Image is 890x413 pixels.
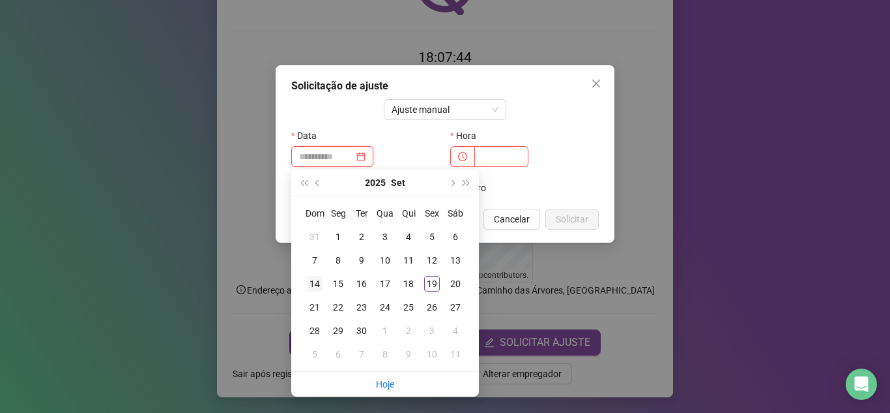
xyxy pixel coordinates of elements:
div: 5 [424,229,440,245]
td: 2025-09-14 [303,272,326,296]
th: Sáb [444,202,467,225]
td: 2025-10-07 [350,343,373,366]
th: Sex [420,202,444,225]
div: Solicitação de ajuste [291,78,599,94]
td: 2025-09-23 [350,296,373,319]
div: 29 [330,323,346,339]
div: 18 [401,276,416,292]
div: 26 [424,299,440,315]
button: Solicitar [545,209,599,230]
span: close [591,78,601,89]
td: 2025-10-05 [303,343,326,366]
td: 2025-09-05 [420,225,444,249]
button: month panel [391,170,405,196]
td: 2025-10-06 [326,343,350,366]
div: 30 [354,323,369,339]
td: 2025-09-20 [444,272,467,296]
td: 2025-09-08 [326,249,350,272]
div: 24 [377,299,393,315]
th: Dom [303,202,326,225]
div: 1 [377,323,393,339]
div: 19 [424,276,440,292]
button: prev-year [311,170,325,196]
label: Data [291,125,325,146]
button: next-year [444,170,459,196]
div: 10 [377,252,393,268]
div: 13 [448,252,463,268]
td: 2025-10-03 [420,319,444,343]
td: 2025-09-21 [303,296,326,319]
div: 6 [330,346,346,362]
div: 12 [424,252,440,268]
td: 2025-10-02 [397,319,420,343]
td: 2025-09-09 [350,249,373,272]
td: 2025-09-30 [350,319,373,343]
div: 10 [424,346,440,362]
div: 11 [401,252,416,268]
td: 2025-09-18 [397,272,420,296]
div: 4 [448,323,463,339]
td: 2025-09-06 [444,225,467,249]
td: 2025-10-04 [444,319,467,343]
td: 2025-09-28 [303,319,326,343]
div: 31 [307,229,323,245]
span: clock-circle [458,152,467,161]
div: 9 [354,252,369,268]
div: 15 [330,276,346,292]
span: Cancelar [494,212,530,226]
td: 2025-09-16 [350,272,373,296]
td: 2025-09-11 [397,249,420,272]
td: 2025-09-02 [350,225,373,249]
td: 2025-10-01 [373,319,397,343]
div: 17 [377,276,393,292]
button: year panel [365,170,386,196]
div: 22 [330,299,346,315]
td: 2025-09-03 [373,225,397,249]
div: 7 [307,252,323,268]
td: 2025-09-01 [326,225,350,249]
td: 2025-10-10 [420,343,444,366]
td: 2025-09-25 [397,296,420,319]
div: 4 [401,229,416,245]
div: 11 [448,346,463,362]
th: Seg [326,202,350,225]
td: 2025-09-26 [420,296,444,319]
div: 1 [330,229,346,245]
td: 2025-09-24 [373,296,397,319]
td: 2025-09-12 [420,249,444,272]
button: super-next-year [459,170,474,196]
div: 16 [354,276,369,292]
div: 2 [354,229,369,245]
td: 2025-09-10 [373,249,397,272]
div: 25 [401,299,416,315]
td: 2025-10-11 [444,343,467,366]
th: Ter [350,202,373,225]
div: 8 [330,252,346,268]
label: Hora [450,125,485,146]
div: 6 [448,229,463,245]
td: 2025-09-17 [373,272,397,296]
div: 27 [448,299,463,315]
td: 2025-09-15 [326,272,350,296]
div: 14 [307,276,323,292]
td: 2025-10-08 [373,343,397,366]
td: 2025-08-31 [303,225,326,249]
td: 2025-09-04 [397,225,420,249]
a: Hoje [376,379,394,390]
th: Qui [397,202,420,225]
div: 20 [448,276,463,292]
div: 9 [401,346,416,362]
td: 2025-09-13 [444,249,467,272]
button: Close [586,73,607,94]
div: 5 [307,346,323,362]
div: 3 [377,229,393,245]
div: 3 [424,323,440,339]
div: 23 [354,299,369,315]
div: Open Intercom Messenger [846,369,877,400]
th: Qua [373,202,397,225]
td: 2025-09-27 [444,296,467,319]
span: Ajuste manual [392,100,499,119]
td: 2025-09-29 [326,319,350,343]
div: 28 [307,323,323,339]
td: 2025-09-19 [420,272,444,296]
